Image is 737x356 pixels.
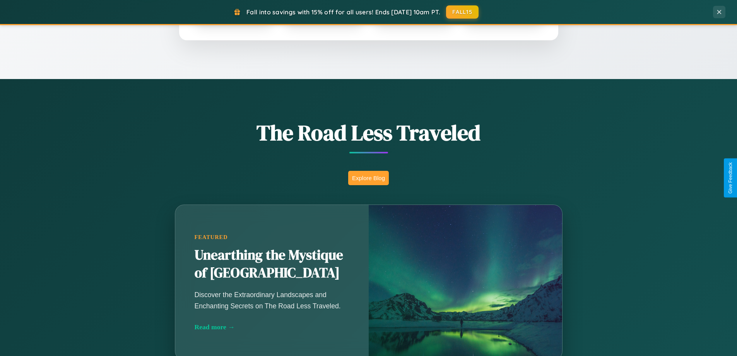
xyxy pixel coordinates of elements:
p: Discover the Extraordinary Landscapes and Enchanting Secrets on The Road Less Traveled. [195,289,349,311]
div: Give Feedback [728,162,733,194]
h2: Unearthing the Mystique of [GEOGRAPHIC_DATA] [195,246,349,282]
button: FALL15 [446,5,479,19]
span: Fall into savings with 15% off for all users! Ends [DATE] 10am PT. [246,8,440,16]
button: Explore Blog [348,171,389,185]
div: Featured [195,234,349,241]
div: Read more → [195,323,349,331]
h1: The Road Less Traveled [137,118,601,148]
